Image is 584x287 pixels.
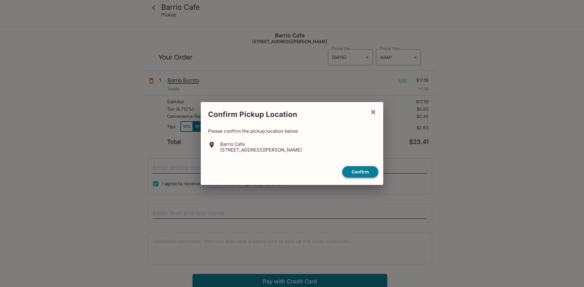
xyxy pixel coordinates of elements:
[220,147,302,153] p: [STREET_ADDRESS][PERSON_NAME]
[220,141,302,147] p: Barrio Cafe
[208,128,376,134] p: Please confirm the pickup location below.
[342,166,378,178] button: confirm
[366,104,381,120] button: close
[201,107,366,122] h2: Confirm Pickup Location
